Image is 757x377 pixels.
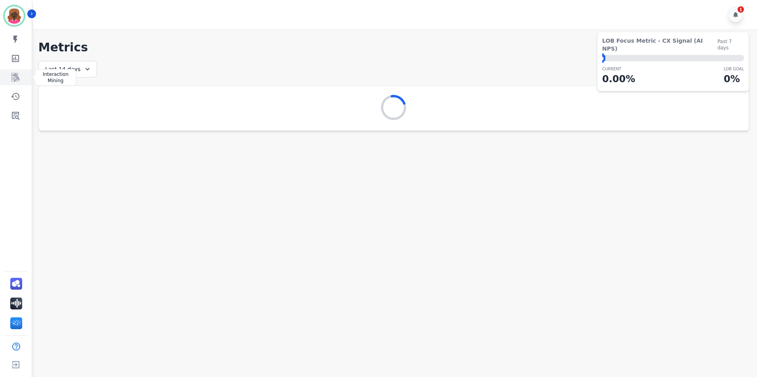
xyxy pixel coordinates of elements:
[602,72,635,86] p: 0.00 %
[38,61,97,77] div: Last 14 days
[717,38,744,51] span: Past 7 days
[724,72,744,86] p: 0 %
[5,6,24,25] img: Bordered avatar
[724,66,744,72] p: LOB Goal
[602,66,635,72] p: CURRENT
[602,37,717,53] span: LOB Focus Metric - CX Signal (AI NPS)
[738,6,744,13] div: 1
[38,40,749,55] h1: Metrics
[602,55,605,61] div: ⬤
